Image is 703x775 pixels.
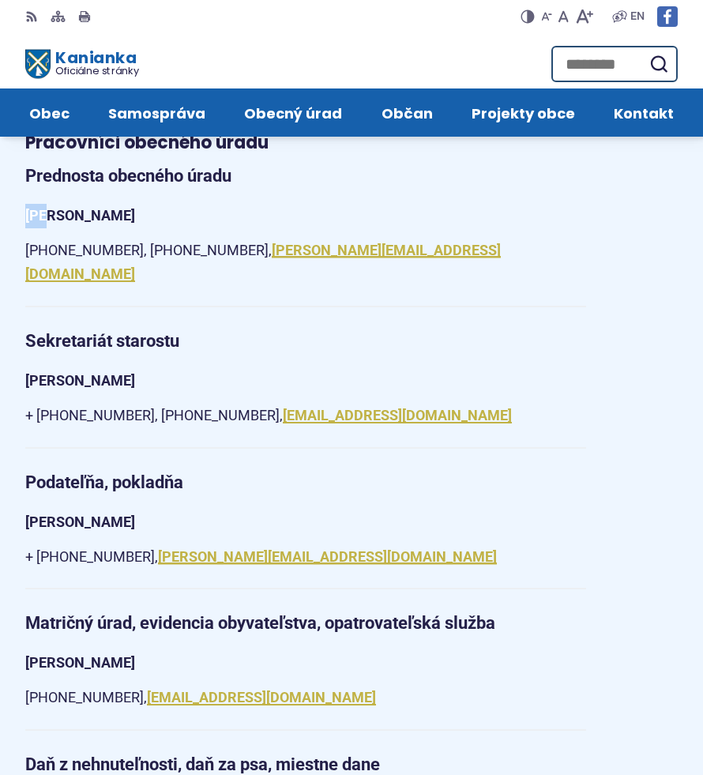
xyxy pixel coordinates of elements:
[468,88,578,137] a: Projekty obce
[25,514,135,530] strong: [PERSON_NAME]
[158,548,497,565] a: [PERSON_NAME][EMAIL_ADDRESS][DOMAIN_NAME]
[382,88,433,137] span: Občan
[25,613,495,633] strong: Matričný úrad, evidencia obyvateľstva, opatrovateľská služba
[25,686,586,710] p: [PHONE_NUMBER],
[25,331,179,351] strong: Sekretariát starostu
[630,7,645,26] span: EN
[472,88,575,137] span: Projekty obce
[51,50,140,76] span: Kanianka
[25,88,73,137] a: Obec
[25,130,269,155] span: Pracovníci obecného úradu
[657,6,678,27] img: Prejsť na Facebook stránku
[241,88,346,137] a: Obecný úrad
[25,472,183,492] strong: Podateľňa, pokladňa
[611,88,678,137] a: Kontakt
[108,88,205,137] span: Samospráva
[104,88,209,137] a: Samospráva
[25,50,51,79] img: Prejsť na domovskú stránku
[25,545,586,570] p: + [PHONE_NUMBER],
[25,207,135,224] strong: [PERSON_NAME]
[25,239,586,287] p: [PHONE_NUMBER], [PHONE_NUMBER],
[627,7,648,26] a: EN
[25,166,231,186] strong: Prednosta obecného úradu
[25,50,140,79] a: Logo Kanianka, prejsť na domovskú stránku.
[283,407,512,423] a: [EMAIL_ADDRESS][DOMAIN_NAME]
[147,689,376,705] a: [EMAIL_ADDRESS][DOMAIN_NAME]
[244,88,342,137] span: Obecný úrad
[614,88,674,137] span: Kontakt
[25,404,586,428] p: + [PHONE_NUMBER], [PHONE_NUMBER],
[29,88,70,137] span: Obec
[378,88,436,137] a: Občan
[25,654,135,671] strong: [PERSON_NAME]
[25,372,135,389] strong: [PERSON_NAME]
[25,754,380,774] strong: Daň z nehnuteľnosti, daň za psa, miestne dane
[55,66,139,76] span: Oficiálne stránky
